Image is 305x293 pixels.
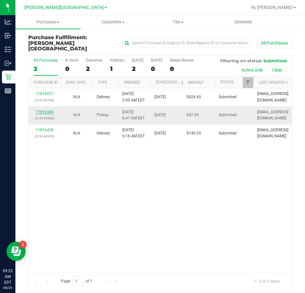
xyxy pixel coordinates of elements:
[188,80,204,85] a: Amount
[122,38,250,48] input: Search Purchase ID, Original ID, State Registry ID or Customer Name...
[122,109,145,121] span: [DATE] 8:47 AM EDT
[97,112,109,118] span: Pickup
[257,38,292,48] button: All Purchases
[19,241,27,248] iframe: Resource center unread badge
[122,91,145,103] span: [DATE] 2:09 AM EDT
[56,276,98,286] span: Page of 1
[65,58,78,63] div: In Store
[211,15,276,29] a: Deliveries
[243,77,253,88] a: Filter
[34,65,57,73] div: 3
[219,94,237,100] span: Submitted
[170,58,194,63] div: Needs Review
[36,110,54,114] a: 11816304
[36,91,54,96] a: 11816027
[5,60,11,66] inline-svg: Outbound
[81,19,145,25] span: Customers
[15,19,81,25] span: Purchases
[28,35,116,52] h3: Purchase Fulfillment:
[5,88,11,94] inline-svg: Reports
[24,5,104,10] span: [PERSON_NAME][GEOGRAPHIC_DATA]
[258,80,291,85] a: Last Updated By
[124,80,140,85] a: Ordered
[5,19,11,25] inline-svg: Analytics
[132,58,143,63] div: [DATE]
[156,80,185,84] a: Scheduled
[187,130,201,136] span: $140.05
[154,112,166,118] span: [DATE]
[32,133,57,139] p: (316166335)
[98,80,107,85] a: Type
[154,94,166,100] span: [DATE]
[34,58,57,63] div: All Purchases
[73,94,80,100] button: N/A
[72,276,84,286] input: 1
[263,58,287,63] span: Submitted
[187,112,199,118] span: $47.50
[3,285,13,290] p: 08/20
[110,65,124,73] div: 1
[3,268,13,285] p: 09:22 AM EDT
[226,19,261,25] span: Deliveries
[73,112,80,118] button: N/A
[97,94,110,100] span: Delivery
[86,65,102,73] div: 2
[36,128,54,132] a: 11816439
[73,113,80,117] span: Not Applicable
[154,130,166,136] span: [DATE]
[5,32,11,39] inline-svg: Inbound
[268,65,287,75] button: Clear
[251,5,293,10] span: Hi, [PERSON_NAME]!
[28,40,87,52] span: [PERSON_NAME][GEOGRAPHIC_DATA]
[132,65,143,73] div: 2
[122,127,145,139] span: [DATE] 9:16 AM EDT
[73,95,80,99] span: Not Applicable
[5,74,11,80] inline-svg: Retail
[146,15,211,29] a: Tills
[5,46,11,53] inline-svg: Inventory
[110,58,124,63] div: PickUps
[15,15,81,29] a: Purchases
[249,276,285,286] span: 1 - 3 of 3 items
[151,58,162,63] div: [DATE]
[237,65,267,75] button: Active only
[33,80,58,85] a: Purchase ID
[81,15,146,29] a: Customers
[73,131,80,135] span: Not Applicable
[97,130,110,136] span: Delivery
[220,80,234,84] a: Status
[219,130,237,136] span: Submitted
[73,130,80,136] button: N/A
[32,115,57,121] p: (316163583)
[146,19,211,25] span: Tills
[219,112,237,118] span: Submitted
[66,80,91,85] a: Sync Status
[6,242,26,261] iframe: Resource center
[65,65,78,73] div: 0
[170,65,194,73] div: 0
[151,65,162,73] div: 0
[32,97,57,103] p: (316152768)
[86,58,102,63] div: Deliveries
[187,94,201,100] span: $424.90
[220,58,262,63] span: Filtering on status:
